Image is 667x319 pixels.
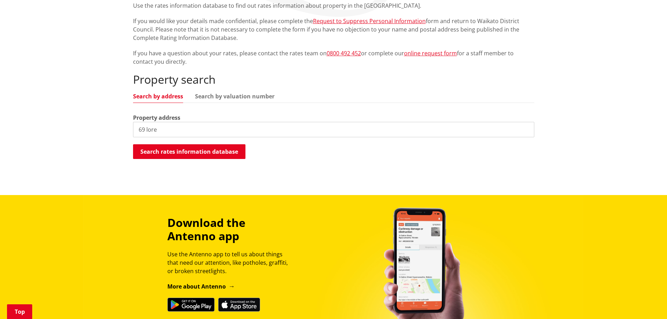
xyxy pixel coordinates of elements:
img: Download on the App Store [218,298,260,312]
a: Search by address [133,93,183,99]
button: Search rates information database [133,144,245,159]
h2: Property search [133,73,534,86]
label: Property address [133,113,180,122]
a: 0800 492 452 [327,49,361,57]
input: e.g. Duke Street NGARUAWAHIA [133,122,534,137]
img: Get it on Google Play [167,298,215,312]
h3: Download the Antenno app [167,216,294,243]
a: online request form [404,49,457,57]
iframe: Messenger Launcher [635,290,660,315]
p: Use the Antenno app to tell us about things that need our attention, like potholes, graffiti, or ... [167,250,294,275]
a: More about Antenno [167,283,235,290]
a: Search by valuation number [195,93,275,99]
p: Use the rates information database to find out rates information about property in the [GEOGRAPHI... [133,1,534,10]
p: If you have a question about your rates, please contact the rates team on or complete our for a s... [133,49,534,66]
p: If you would like your details made confidential, please complete the form and return to Waikato ... [133,17,534,42]
a: Request to Suppress Personal Information [313,17,426,25]
a: Top [7,304,32,319]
